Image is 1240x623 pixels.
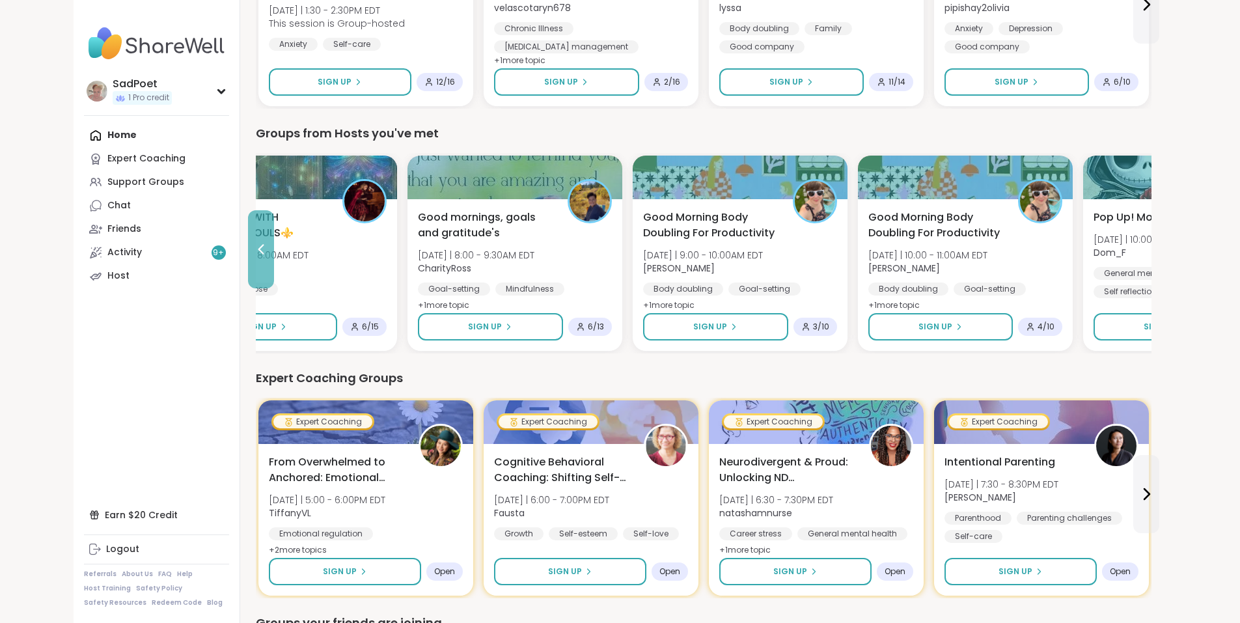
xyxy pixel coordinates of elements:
[418,210,553,241] span: Good mornings, goals and gratitude's
[795,181,835,221] img: Adrienne_QueenOfTheDawn
[269,17,405,30] span: This session is Group-hosted
[269,506,311,519] b: TiffanyVL
[344,181,385,221] img: lyssa
[84,503,229,527] div: Earn $20 Credit
[494,1,571,14] b: velascotaryn678
[944,491,1016,504] b: [PERSON_NAME]
[269,454,404,486] span: From Overwhelmed to Anchored: Emotional Regulation
[1114,77,1131,87] span: 6 / 10
[107,246,142,259] div: Activity
[944,558,1097,585] button: Sign Up
[623,527,679,540] div: Self-love
[868,210,1004,241] span: Good Morning Body Doubling For Productivity
[243,321,277,333] span: Sign Up
[944,512,1012,525] div: Parenthood
[418,313,563,340] button: Sign Up
[719,22,799,35] div: Body doubling
[494,527,544,540] div: Growth
[193,313,337,340] button: Sign Up
[724,415,823,428] div: Expert Coaching
[944,1,1010,14] b: pipishay2olivia
[84,147,229,171] a: Expert Coaching
[269,493,385,506] span: [DATE] | 5:00 - 6:00PM EDT
[256,124,1151,143] div: Groups from Hosts you've met
[494,454,629,486] span: Cognitive Behavioral Coaching: Shifting Self-Talk
[494,40,639,53] div: [MEDICAL_DATA] management
[213,247,224,258] span: 9 +
[719,454,855,486] span: Neurodivergent & Proud: Unlocking ND Superpowers
[871,426,911,466] img: natashamnurse
[323,38,381,51] div: Self-care
[106,543,139,556] div: Logout
[1094,210,1226,225] span: Pop Up! Morning Session!
[885,566,905,577] span: Open
[494,506,525,519] b: Fausta
[944,40,1030,53] div: Good company
[323,566,357,577] span: Sign Up
[719,558,872,585] button: Sign Up
[719,527,792,540] div: Career stress
[84,21,229,66] img: ShareWell Nav Logo
[1094,233,1213,246] span: [DATE] | 10:00 - 11:00AM EDT
[949,415,1048,428] div: Expert Coaching
[84,171,229,194] a: Support Groups
[995,76,1028,88] span: Sign Up
[84,538,229,561] a: Logout
[643,313,788,340] button: Sign Up
[719,506,792,519] b: natashamnurse
[918,321,952,333] span: Sign Up
[1094,285,1167,298] div: Self reflection
[107,176,184,189] div: Support Groups
[193,210,328,241] span: ⚜️AWAKEN WITH BEAUTIFUL SOULS⚜️
[269,527,373,540] div: Emotional regulation
[177,570,193,579] a: Help
[944,68,1089,96] button: Sign Up
[693,321,727,333] span: Sign Up
[719,493,833,506] span: [DATE] | 6:30 - 7:30PM EDT
[805,22,852,35] div: Family
[1038,322,1054,332] span: 4 / 10
[1094,267,1204,280] div: General mental health
[107,199,131,212] div: Chat
[499,415,598,428] div: Expert Coaching
[494,493,609,506] span: [DATE] | 6:00 - 7:00PM EDT
[269,558,421,585] button: Sign Up
[273,415,372,428] div: Expert Coaching
[664,77,680,87] span: 2 / 16
[643,262,715,275] b: [PERSON_NAME]
[122,570,153,579] a: About Us
[87,81,107,102] img: SadPoet
[84,570,117,579] a: Referrals
[570,181,610,221] img: CharityRoss
[434,566,455,577] span: Open
[548,566,582,577] span: Sign Up
[719,68,864,96] button: Sign Up
[494,22,573,35] div: Chronic Illness
[269,4,405,17] span: [DATE] | 1:30 - 2:30PM EDT
[1020,181,1060,221] img: Adrienne_QueenOfTheDawn
[256,369,1151,387] div: Expert Coaching Groups
[84,217,229,241] a: Friends
[494,68,639,96] button: Sign Up
[944,22,993,35] div: Anxiety
[868,283,948,296] div: Body doubling
[420,426,461,466] img: TiffanyVL
[128,92,169,104] span: 1 Pro credit
[954,283,1026,296] div: Goal-setting
[646,426,686,466] img: Fausta
[1110,566,1131,577] span: Open
[944,530,1002,543] div: Self-care
[107,223,141,236] div: Friends
[1094,313,1238,340] button: Sign Up
[107,270,130,283] div: Host
[588,322,604,332] span: 6 / 13
[318,76,351,88] span: Sign Up
[418,262,471,275] b: CharityRoss
[418,283,490,296] div: Goal-setting
[1144,321,1178,333] span: Sign Up
[418,249,534,262] span: [DATE] | 8:00 - 9:30AM EDT
[1096,426,1137,466] img: Natasha
[494,558,646,585] button: Sign Up
[728,283,801,296] div: Goal-setting
[84,194,229,217] a: Chat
